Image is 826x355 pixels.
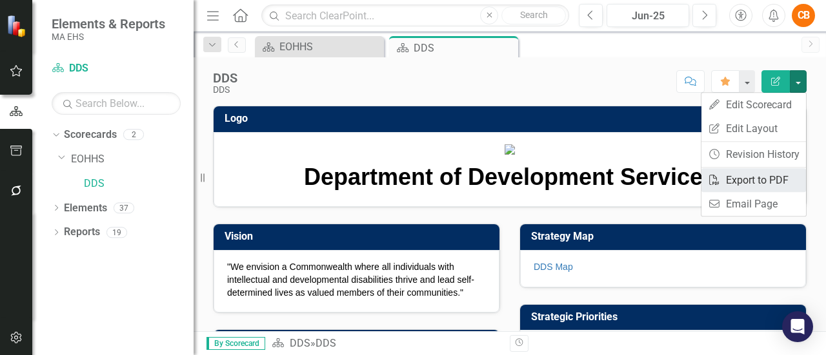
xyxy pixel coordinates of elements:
a: Elements [64,201,107,216]
span: By Scorecard [206,337,265,350]
a: DDS Map [534,262,573,272]
a: EOHHS [258,39,381,55]
p: "We envision a Commonwealth where all individuals with intellectual and developmental disabilitie... [227,260,486,299]
div: 2 [123,130,144,140]
a: EOHHS [71,152,194,167]
span: Search [520,10,548,20]
a: Edit Scorecard [701,93,806,117]
a: DDS [52,61,181,76]
div: DDS [213,85,237,95]
div: EOHHS [279,39,381,55]
div: 19 [106,227,127,238]
button: Search [501,6,566,24]
a: Export to PDF [701,168,806,192]
input: Search ClearPoint... [261,5,569,27]
div: Open Intercom Messenger [782,311,813,342]
div: 37 [114,202,134,213]
div: » [272,336,500,351]
div: DDS [213,71,237,85]
div: Jun-25 [611,8,685,24]
a: Reports [64,225,100,240]
strong: Department of Development Services [304,164,716,190]
img: Document.png [505,144,515,155]
img: ClearPoint Strategy [6,14,29,37]
a: DDS [290,337,310,349]
button: CB [792,4,815,27]
div: DDS [316,337,336,349]
a: Scorecards [64,128,117,142]
h3: Logo [225,113,800,124]
a: DDS [84,177,194,191]
input: Search Below... [52,92,181,115]
div: DDS [414,40,515,56]
button: Jun-25 [607,4,689,27]
a: Email Page [701,192,806,216]
h3: Vision [225,231,493,242]
h3: Strategic Priorities [531,311,800,323]
span: Elements & Reports [52,16,165,32]
a: Revision History [701,142,806,166]
small: MA EHS [52,32,165,42]
h3: Strategy Map [531,231,800,242]
a: Edit Layout [701,117,806,140]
